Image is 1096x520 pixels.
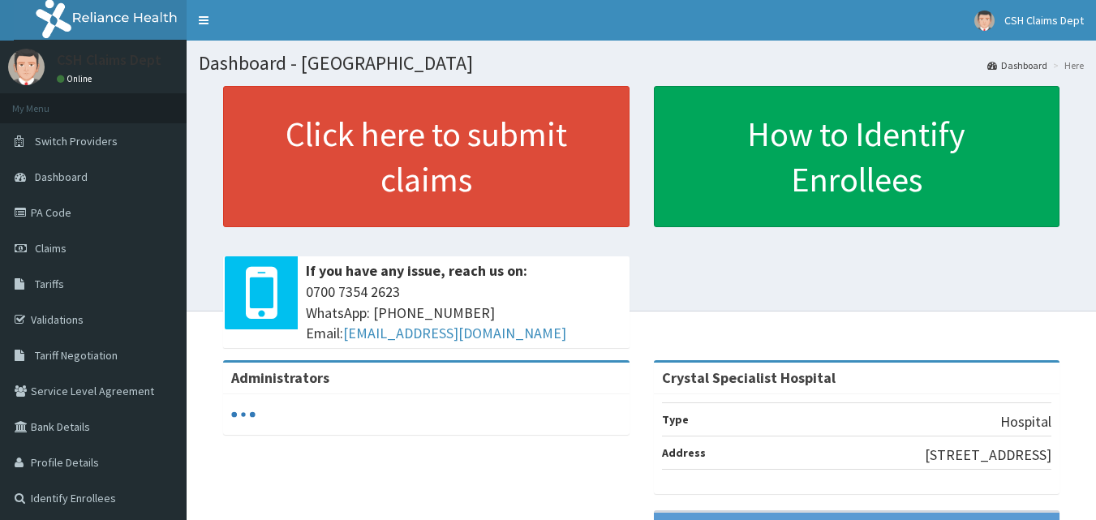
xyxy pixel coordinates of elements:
[987,58,1047,72] a: Dashboard
[662,368,836,387] strong: Crystal Specialist Hospital
[231,402,256,427] svg: audio-loading
[231,368,329,387] b: Administrators
[306,281,621,344] span: 0700 7354 2623 WhatsApp: [PHONE_NUMBER] Email:
[35,134,118,148] span: Switch Providers
[306,261,527,280] b: If you have any issue, reach us on:
[654,86,1060,227] a: How to Identify Enrollees
[1049,58,1084,72] li: Here
[35,277,64,291] span: Tariffs
[57,73,96,84] a: Online
[1004,13,1084,28] span: CSH Claims Dept
[223,86,630,227] a: Click here to submit claims
[35,348,118,363] span: Tariff Negotiation
[35,241,67,256] span: Claims
[199,53,1084,74] h1: Dashboard - [GEOGRAPHIC_DATA]
[925,445,1051,466] p: [STREET_ADDRESS]
[662,412,689,427] b: Type
[1000,411,1051,432] p: Hospital
[974,11,995,31] img: User Image
[662,445,706,460] b: Address
[57,53,161,67] p: CSH Claims Dept
[35,170,88,184] span: Dashboard
[8,49,45,85] img: User Image
[343,324,566,342] a: [EMAIL_ADDRESS][DOMAIN_NAME]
